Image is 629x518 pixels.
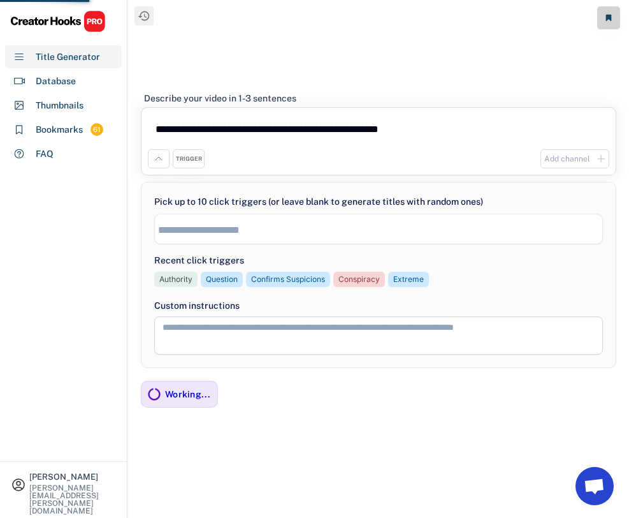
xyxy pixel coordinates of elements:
div: Pick up to 10 click triggers (or leave blank to generate titles with random ones) [154,195,483,209]
img: CHPRO%20Logo.svg [10,10,106,33]
div: Thumbnails [36,99,83,112]
div: Confirms Suspicions [251,274,325,285]
div: Question [206,274,238,285]
div: TRIGGER [176,155,202,163]
div: Database [36,75,76,88]
div: Title Generator [36,50,100,64]
div: Bookmarks [36,123,83,137]
div: Extreme [393,274,424,285]
div: FAQ [36,147,54,161]
div: Working... [165,389,211,400]
a: Open chat [575,467,614,505]
div: Recent click triggers [154,254,244,267]
div: [PERSON_NAME][EMAIL_ADDRESS][PERSON_NAME][DOMAIN_NAME] [29,484,116,515]
div: Authority [159,274,192,285]
div: Custom instructions [154,299,603,313]
div: 61 [90,124,103,135]
div: Add channel [544,154,590,165]
div: Describe your video in 1-3 sentences [144,93,296,104]
div: [PERSON_NAME] [29,473,116,481]
div: Conspiracy [338,274,380,285]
